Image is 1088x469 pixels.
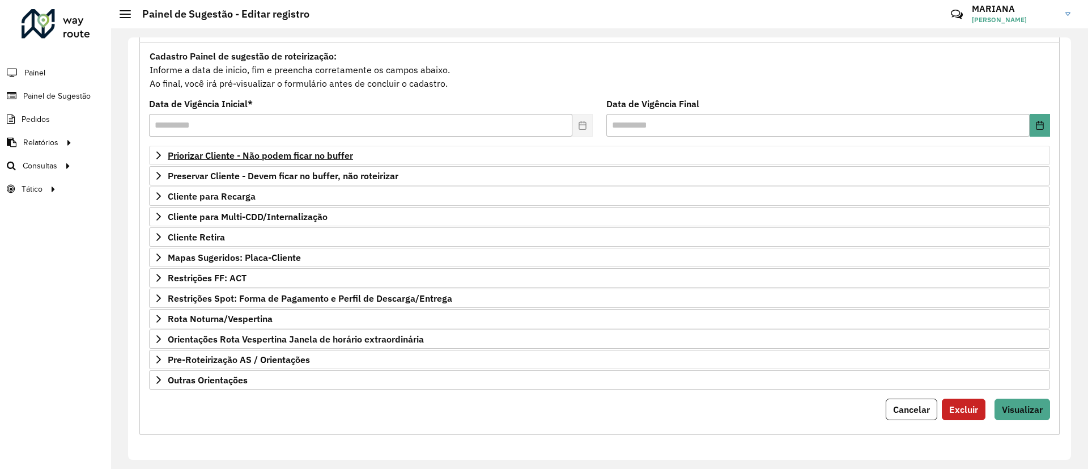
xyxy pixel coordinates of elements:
span: Cancelar [893,404,930,415]
label: Data de Vigência Final [606,97,699,111]
span: Consultas [23,160,57,172]
span: Tático [22,183,42,195]
span: Restrições FF: ACT [168,273,246,282]
a: Contato Rápido [945,2,969,27]
a: Rota Noturna/Vespertina [149,309,1050,328]
span: Priorizar Cliente - Não podem ficar no buffer [168,151,353,160]
span: Visualizar [1002,404,1043,415]
a: Preservar Cliente - Devem ficar no buffer, não roteirizar [149,166,1050,185]
button: Choose Date [1030,114,1050,137]
a: Orientações Rota Vespertina Janela de horário extraordinária [149,329,1050,349]
span: Pre-Roteirização AS / Orientações [168,355,310,364]
button: Visualizar [994,399,1050,420]
span: Painel [24,67,45,79]
span: Excluir [949,404,978,415]
a: Cliente para Recarga [149,187,1050,206]
a: Outras Orientações [149,370,1050,390]
div: Informe a data de inicio, fim e preencha corretamente os campos abaixo. Ao final, você irá pré-vi... [149,49,1050,91]
span: [PERSON_NAME] [972,15,1057,25]
span: Outras Orientações [168,375,248,385]
span: Cliente para Recarga [168,192,256,201]
span: Relatórios [23,137,58,149]
span: Orientações Rota Vespertina Janela de horário extraordinária [168,335,424,344]
a: Cliente Retira [149,227,1050,247]
a: Restrições Spot: Forma de Pagamento e Perfil de Descarga/Entrega [149,289,1050,308]
label: Data de Vigência Inicial [149,97,253,111]
button: Cancelar [886,399,937,420]
span: Cliente Retira [168,233,225,242]
span: Mapas Sugeridos: Placa-Cliente [168,253,301,262]
a: Cliente para Multi-CDD/Internalização [149,207,1050,226]
a: Priorizar Cliente - Não podem ficar no buffer [149,146,1050,165]
span: Preservar Cliente - Devem ficar no buffer, não roteirizar [168,171,398,180]
span: Rota Noturna/Vespertina [168,314,273,323]
span: Restrições Spot: Forma de Pagamento e Perfil de Descarga/Entrega [168,294,452,303]
a: Pre-Roteirização AS / Orientações [149,350,1050,369]
span: Painel de Sugestão [23,90,91,102]
span: Pedidos [22,113,50,125]
button: Excluir [942,399,985,420]
h3: MARIANA [972,3,1057,14]
a: Mapas Sugeridos: Placa-Cliente [149,248,1050,267]
strong: Cadastro Painel de sugestão de roteirização: [150,50,337,62]
a: Restrições FF: ACT [149,268,1050,288]
h2: Painel de Sugestão - Editar registro [131,8,309,20]
span: Cliente para Multi-CDD/Internalização [168,212,328,221]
